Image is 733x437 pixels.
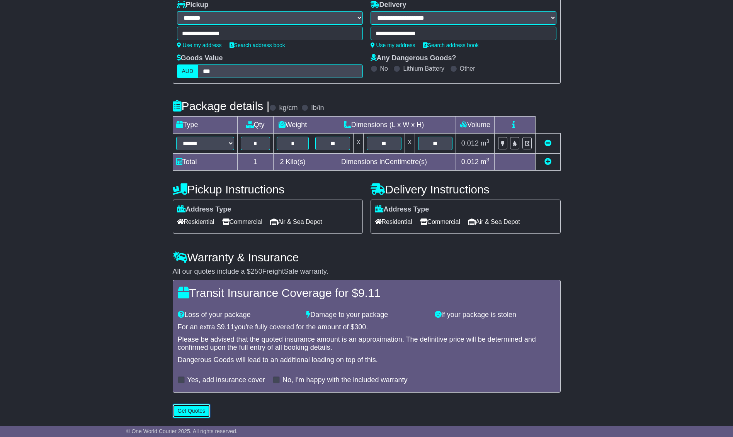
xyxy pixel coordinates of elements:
[486,157,490,163] sup: 3
[173,251,561,264] h4: Warranty & Insurance
[173,154,237,171] td: Total
[371,183,561,196] h4: Delivery Instructions
[173,100,270,112] h4: Package details |
[312,154,456,171] td: Dimensions in Centimetre(s)
[177,205,231,214] label: Address Type
[174,311,303,319] div: Loss of your package
[358,286,381,299] span: 9.11
[178,286,556,299] h4: Transit Insurance Coverage for $
[481,139,490,147] span: m
[177,42,222,48] a: Use my address
[354,134,364,154] td: x
[544,139,551,147] a: Remove this item
[177,216,214,228] span: Residential
[375,216,412,228] span: Residential
[371,1,406,9] label: Delivery
[544,158,551,166] a: Add new item
[371,54,456,63] label: Any Dangerous Goods?
[221,323,235,331] span: 9.11
[126,428,238,434] span: © One World Courier 2025. All rights reserved.
[280,158,284,166] span: 2
[380,65,388,72] label: No
[173,117,237,134] td: Type
[420,216,460,228] span: Commercial
[461,158,479,166] span: 0.012
[273,154,312,171] td: Kilo(s)
[177,64,199,78] label: AUD
[312,117,456,134] td: Dimensions (L x W x H)
[431,311,560,319] div: If your package is stolen
[173,404,211,418] button: Get Quotes
[187,376,265,384] label: Yes, add insurance cover
[273,117,312,134] td: Weight
[375,205,429,214] label: Address Type
[270,216,322,228] span: Air & Sea Depot
[486,138,490,144] sup: 3
[279,104,298,112] label: kg/cm
[251,268,262,275] span: 250
[481,158,490,166] span: m
[237,154,273,171] td: 1
[354,323,366,331] span: 300
[468,216,520,228] span: Air & Sea Depot
[405,134,415,154] td: x
[173,268,561,276] div: All our quotes include a $ FreightSafe warranty.
[456,117,495,134] td: Volume
[237,117,273,134] td: Qty
[178,323,556,332] div: For an extra $ you're fully covered for the amount of $ .
[178,356,556,364] div: Dangerous Goods will lead to an additional loading on top of this.
[230,42,285,48] a: Search address book
[403,65,444,72] label: Lithium Battery
[371,42,415,48] a: Use my address
[222,216,262,228] span: Commercial
[311,104,324,112] label: lb/in
[282,376,408,384] label: No, I'm happy with the included warranty
[178,335,556,352] div: Please be advised that the quoted insurance amount is an approximation. The definitive price will...
[177,54,223,63] label: Goods Value
[461,139,479,147] span: 0.012
[302,311,431,319] div: Damage to your package
[460,65,475,72] label: Other
[173,183,363,196] h4: Pickup Instructions
[423,42,479,48] a: Search address book
[177,1,209,9] label: Pickup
